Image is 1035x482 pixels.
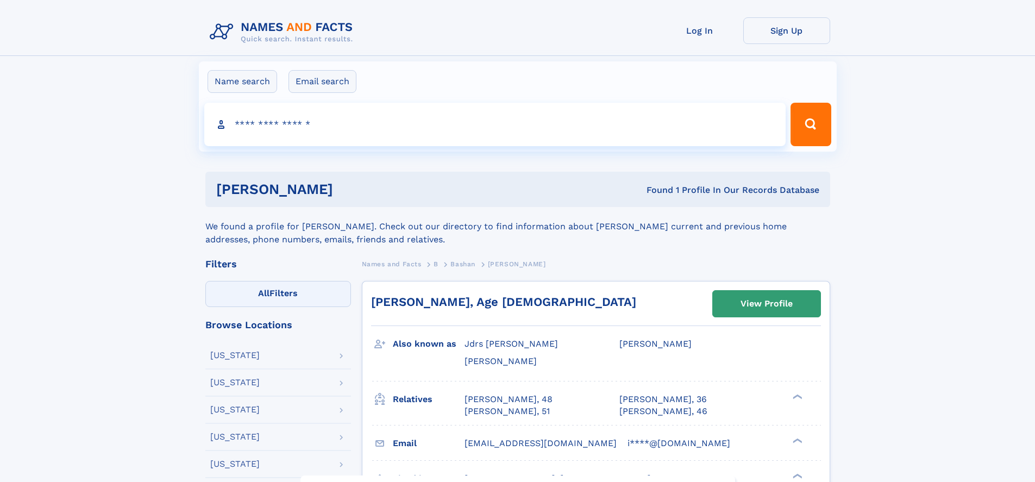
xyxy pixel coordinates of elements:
a: [PERSON_NAME], 51 [465,405,550,417]
a: Sign Up [743,17,830,44]
a: B [434,257,438,271]
span: Bashan [450,260,475,268]
span: All [258,288,269,298]
span: B [434,260,438,268]
div: ❯ [790,472,803,479]
img: Logo Names and Facts [205,17,362,47]
div: We found a profile for [PERSON_NAME]. Check out our directory to find information about [PERSON_N... [205,207,830,246]
span: [PERSON_NAME] [619,339,692,349]
a: [PERSON_NAME], Age [DEMOGRAPHIC_DATA] [371,295,636,309]
label: Email search [288,70,356,93]
div: ❯ [790,393,803,400]
a: Log In [656,17,743,44]
span: [PERSON_NAME] [488,260,546,268]
button: Search Button [791,103,831,146]
label: Name search [208,70,277,93]
a: Names and Facts [362,257,422,271]
div: [US_STATE] [210,405,260,414]
div: Browse Locations [205,320,351,330]
a: [PERSON_NAME], 48 [465,393,553,405]
div: Filters [205,259,351,269]
div: [US_STATE] [210,433,260,441]
a: Bashan [450,257,475,271]
label: Filters [205,281,351,307]
input: search input [204,103,786,146]
h1: [PERSON_NAME] [216,183,490,196]
div: View Profile [741,291,793,316]
div: [US_STATE] [210,351,260,360]
div: [US_STATE] [210,378,260,387]
span: [PERSON_NAME] [465,356,537,366]
h3: Also known as [393,335,465,353]
a: [PERSON_NAME], 46 [619,405,707,417]
h3: Relatives [393,390,465,409]
div: [US_STATE] [210,460,260,468]
div: ❯ [790,437,803,444]
div: Found 1 Profile In Our Records Database [490,184,819,196]
span: [EMAIL_ADDRESS][DOMAIN_NAME] [465,438,617,448]
span: Jdrs [PERSON_NAME] [465,339,558,349]
h3: Email [393,434,465,453]
a: [PERSON_NAME], 36 [619,393,707,405]
a: View Profile [713,291,820,317]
